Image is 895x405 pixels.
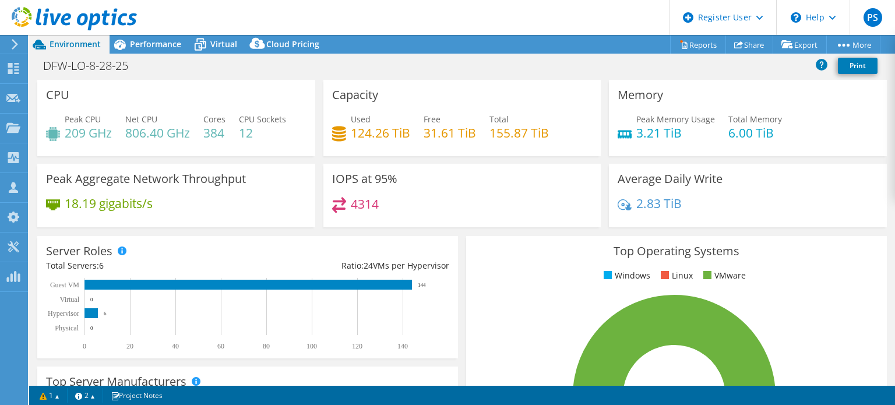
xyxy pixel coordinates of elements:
span: Peak CPU [65,114,101,125]
span: Free [424,114,441,125]
h3: Server Roles [46,245,112,258]
a: Share [725,36,773,54]
h4: 209 GHz [65,126,112,139]
text: Virtual [60,295,80,304]
h4: 31.61 TiB [424,126,476,139]
span: 6 [99,260,104,271]
h3: Top Operating Systems [475,245,878,258]
text: 60 [217,342,224,350]
span: Net CPU [125,114,157,125]
text: 6 [104,311,107,316]
text: 144 [418,282,426,288]
span: 24 [364,260,373,271]
a: Export [773,36,827,54]
a: Reports [670,36,726,54]
h3: Top Server Manufacturers [46,375,186,388]
a: 1 [31,388,68,403]
text: 120 [352,342,362,350]
text: 40 [172,342,179,350]
text: 0 [90,325,93,331]
text: 100 [306,342,317,350]
h4: 4314 [351,198,379,210]
h3: IOPS at 95% [332,172,397,185]
span: Cores [203,114,225,125]
span: Environment [50,38,101,50]
li: VMware [700,269,746,282]
h3: Capacity [332,89,378,101]
span: Total Memory [728,114,782,125]
a: Print [838,58,878,74]
text: 20 [126,342,133,350]
h4: 6.00 TiB [728,126,782,139]
h3: Average Daily Write [618,172,723,185]
h4: 18.19 gigabits/s [65,197,153,210]
span: Total [489,114,509,125]
div: Ratio: VMs per Hypervisor [248,259,449,272]
h3: Memory [618,89,663,101]
h3: CPU [46,89,69,101]
span: Cloud Pricing [266,38,319,50]
div: Total Servers: [46,259,248,272]
a: 2 [67,388,103,403]
span: CPU Sockets [239,114,286,125]
span: Peak Memory Usage [636,114,715,125]
text: Hypervisor [48,309,79,318]
h4: 384 [203,126,225,139]
h3: Peak Aggregate Network Throughput [46,172,246,185]
h1: DFW-LO-8-28-25 [38,59,146,72]
li: Windows [601,269,650,282]
h4: 155.87 TiB [489,126,549,139]
span: Used [351,114,371,125]
text: Physical [55,324,79,332]
h4: 124.26 TiB [351,126,410,139]
text: 0 [83,342,86,350]
svg: \n [791,12,801,23]
h4: 2.83 TiB [636,197,682,210]
h4: 806.40 GHz [125,126,190,139]
span: Performance [130,38,181,50]
span: PS [864,8,882,27]
text: 140 [397,342,408,350]
text: Guest VM [50,281,79,289]
h4: 3.21 TiB [636,126,715,139]
h4: 12 [239,126,286,139]
li: Linux [658,269,693,282]
text: 80 [263,342,270,350]
a: Project Notes [103,388,171,403]
text: 0 [90,297,93,302]
a: More [826,36,880,54]
span: Virtual [210,38,237,50]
